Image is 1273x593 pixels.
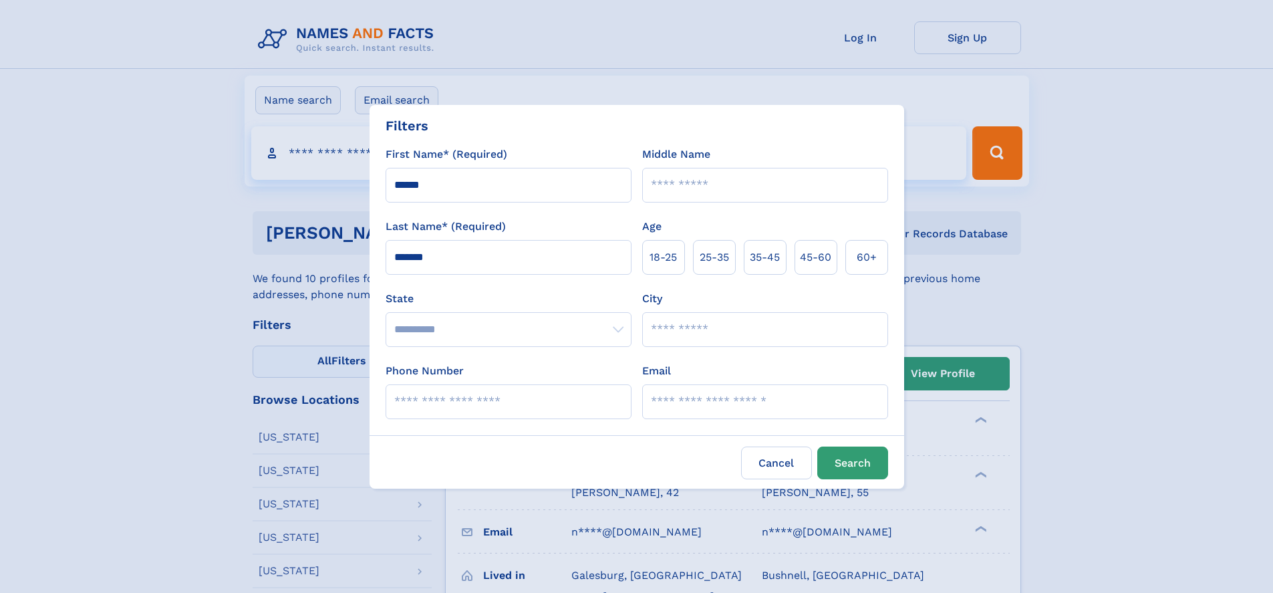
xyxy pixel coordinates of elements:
label: Last Name* (Required) [386,219,506,235]
div: Filters [386,116,428,136]
label: Phone Number [386,363,464,379]
label: State [386,291,631,307]
label: Age [642,219,662,235]
button: Search [817,447,888,479]
label: Cancel [741,447,812,479]
label: Email [642,363,671,379]
span: 18‑25 [650,249,677,265]
label: City [642,291,662,307]
span: 35‑45 [750,249,780,265]
span: 60+ [857,249,877,265]
label: Middle Name [642,146,710,162]
label: First Name* (Required) [386,146,507,162]
span: 25‑35 [700,249,729,265]
span: 45‑60 [800,249,831,265]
